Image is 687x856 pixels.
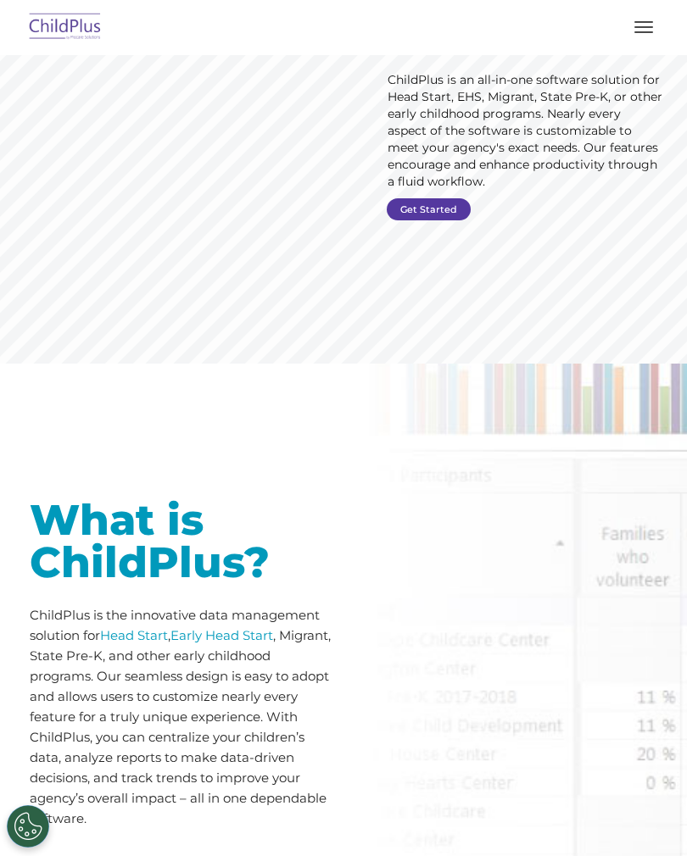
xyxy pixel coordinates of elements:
a: Get Started [387,198,471,220]
img: ChildPlus by Procare Solutions [25,8,105,47]
a: Early Head Start [170,627,273,643]
iframe: Chat Widget [401,673,687,856]
button: Cookies Settings [7,805,49,848]
p: ChildPlus is the innovative data management solution for , , Migrant, State Pre-K, and other earl... [30,605,331,829]
rs-layer: ChildPlus is an all-in-one software solution for Head Start, EHS, Migrant, State Pre-K, or other ... [388,71,662,190]
h1: What is ChildPlus? [30,499,331,584]
a: Head Start [100,627,168,643]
